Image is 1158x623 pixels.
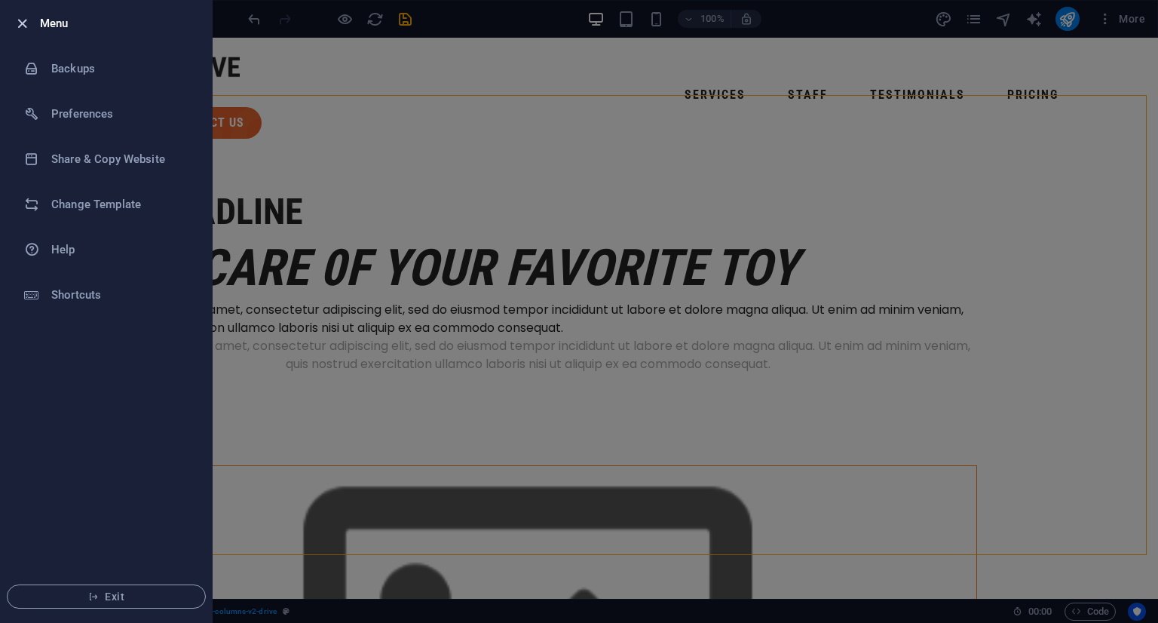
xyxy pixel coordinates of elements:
button: 1 [40,551,63,558]
h6: Shortcuts [51,286,191,304]
h6: Preferences [51,105,191,123]
h6: Help [51,241,191,259]
h6: Change Template [51,195,191,213]
h6: Menu [40,14,200,32]
a: Help [1,227,212,272]
span: Exit [20,591,193,603]
button: Exit [7,585,206,609]
h6: Backups [51,60,191,78]
h6: Share & Copy Website [51,150,191,168]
